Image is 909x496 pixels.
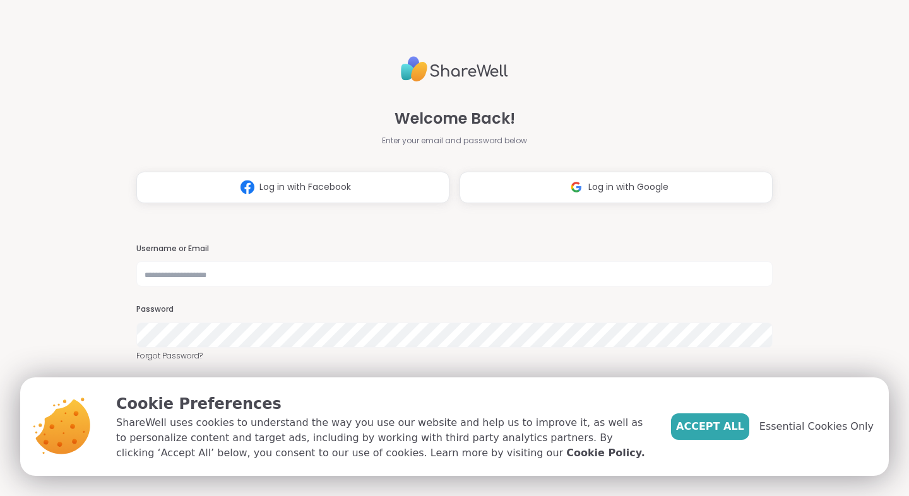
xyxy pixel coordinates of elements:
img: ShareWell Logo [401,51,508,87]
button: Log in with Facebook [136,172,449,203]
span: Accept All [676,419,744,434]
span: Log in with Facebook [259,180,351,194]
button: Log in with Google [460,172,773,203]
a: Forgot Password? [136,350,773,362]
h3: Username or Email [136,244,773,254]
button: Accept All [671,413,749,440]
span: Enter your email and password below [382,135,527,146]
h3: Password [136,304,773,315]
a: Cookie Policy. [566,446,645,461]
span: Log in with Google [588,180,668,194]
span: Welcome Back! [395,107,515,130]
p: Cookie Preferences [116,393,651,415]
img: ShareWell Logomark [564,175,588,199]
img: ShareWell Logomark [235,175,259,199]
span: Essential Cookies Only [759,419,874,434]
p: ShareWell uses cookies to understand the way you use our website and help us to improve it, as we... [116,415,651,461]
